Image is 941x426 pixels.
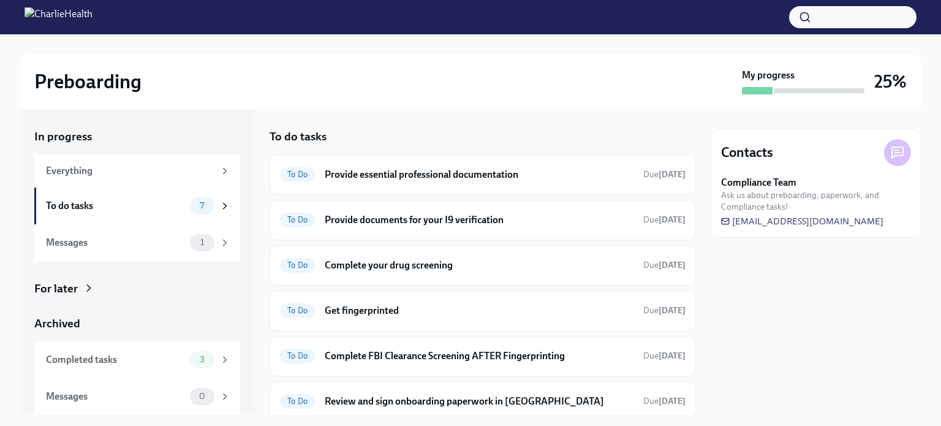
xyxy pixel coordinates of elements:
a: Completed tasks3 [34,341,240,378]
h6: Provide essential professional documentation [325,168,633,181]
h6: Complete your drug screening [325,259,633,272]
span: Ask us about preboarding, paperwork, and Compliance tasks! [721,189,911,213]
strong: [DATE] [659,260,686,270]
span: Due [643,260,686,270]
span: To Do [280,261,315,270]
div: Messages [46,236,185,249]
span: Due [643,169,686,180]
a: To do tasks7 [34,188,240,224]
span: October 16th, 2025 09:00 [643,350,686,362]
a: For later [34,281,240,297]
a: To DoComplete FBI Clearance Screening AFTER FingerprintingDue[DATE] [280,346,686,366]
span: To Do [280,351,315,360]
a: Messages0 [34,378,240,415]
span: Due [643,351,686,361]
img: CharlieHealth [25,7,93,27]
a: In progress [34,129,240,145]
a: To DoComplete your drug screeningDue[DATE] [280,256,686,275]
span: October 13th, 2025 09:00 [643,259,686,271]
span: Due [643,215,686,225]
span: To Do [280,215,315,224]
strong: [DATE] [659,215,686,225]
span: 0 [192,392,213,401]
strong: Compliance Team [721,176,796,189]
h5: To do tasks [270,129,327,145]
div: To do tasks [46,199,185,213]
span: Due [643,396,686,406]
span: October 13th, 2025 09:00 [643,305,686,316]
strong: [DATE] [659,351,686,361]
span: 1 [193,238,211,247]
span: October 16th, 2025 09:00 [643,395,686,407]
strong: [DATE] [659,169,686,180]
h2: Preboarding [34,69,142,94]
span: To Do [280,397,315,406]
a: Messages1 [34,224,240,261]
h6: Complete FBI Clearance Screening AFTER Fingerprinting [325,349,633,363]
span: To Do [280,170,315,179]
h6: Get fingerprinted [325,304,633,318]
span: 3 [192,355,212,364]
a: To DoGet fingerprintedDue[DATE] [280,301,686,321]
strong: [DATE] [659,305,686,316]
span: October 12th, 2025 09:00 [643,169,686,180]
div: Everything [46,164,214,178]
a: [EMAIL_ADDRESS][DOMAIN_NAME] [721,215,883,227]
strong: My progress [742,69,795,82]
span: To Do [280,306,315,315]
a: Archived [34,316,240,332]
span: Due [643,305,686,316]
a: To DoProvide essential professional documentationDue[DATE] [280,165,686,184]
span: October 13th, 2025 09:00 [643,214,686,226]
span: 7 [192,201,211,210]
a: To DoProvide documents for your I9 verificationDue[DATE] [280,210,686,230]
div: For later [34,281,78,297]
h3: 25% [874,70,907,93]
div: Messages [46,390,185,403]
h4: Contacts [721,143,773,162]
a: Everything [34,154,240,188]
div: Completed tasks [46,353,185,367]
h6: Provide documents for your I9 verification [325,213,633,227]
a: To DoReview and sign onboarding paperwork in [GEOGRAPHIC_DATA]Due[DATE] [280,392,686,411]
h6: Review and sign onboarding paperwork in [GEOGRAPHIC_DATA] [325,395,633,408]
strong: [DATE] [659,396,686,406]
